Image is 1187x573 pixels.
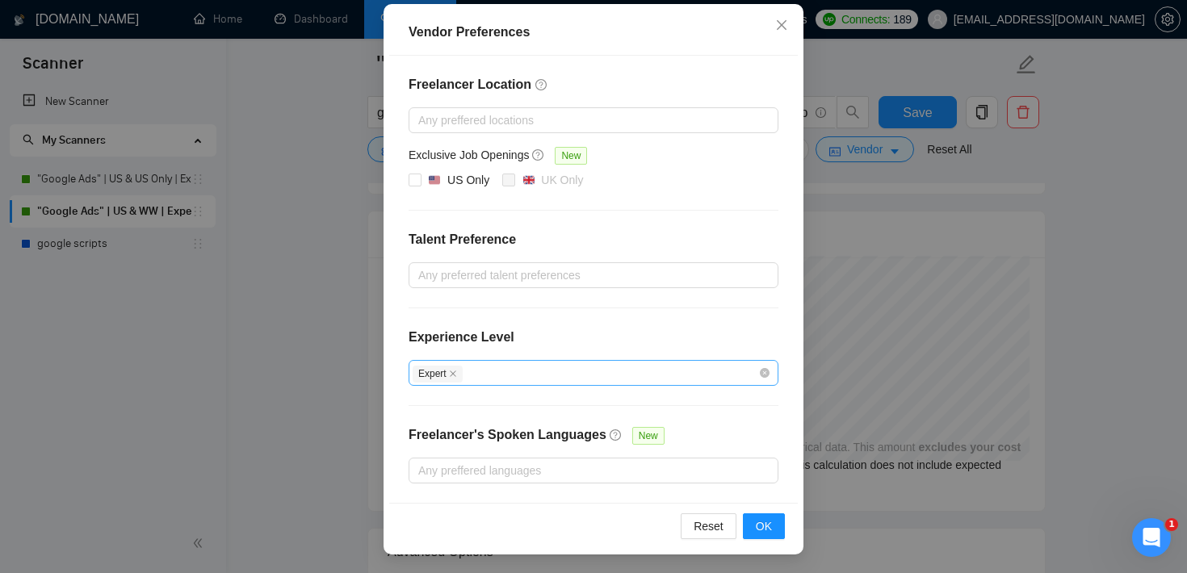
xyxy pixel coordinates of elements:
span: question-circle [532,148,545,161]
span: question-circle [610,429,623,441]
span: close [449,370,457,378]
button: Close [760,4,803,48]
button: Reset [681,513,736,539]
span: close-circle [760,368,770,378]
h4: Freelancer's Spoken Languages [409,425,606,445]
span: close [775,19,788,31]
span: New [632,427,665,445]
h5: Exclusive Job Openings [409,146,529,164]
span: New [555,147,587,165]
h4: Freelancer Location [409,75,778,94]
span: question-circle [535,78,548,91]
div: Vendor Preferences [409,23,778,42]
div: UK Only [541,171,583,189]
div: US Only [447,171,489,189]
span: Expert [413,366,463,383]
img: 🇬🇧 [523,174,535,186]
button: OK [743,513,785,539]
img: 🇺🇸 [429,174,440,186]
h4: Experience Level [409,328,514,347]
h4: Talent Preference [409,230,778,249]
iframe: Intercom live chat [1132,518,1171,557]
span: 1 [1165,518,1178,531]
span: Reset [694,517,724,535]
span: OK [756,517,772,535]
